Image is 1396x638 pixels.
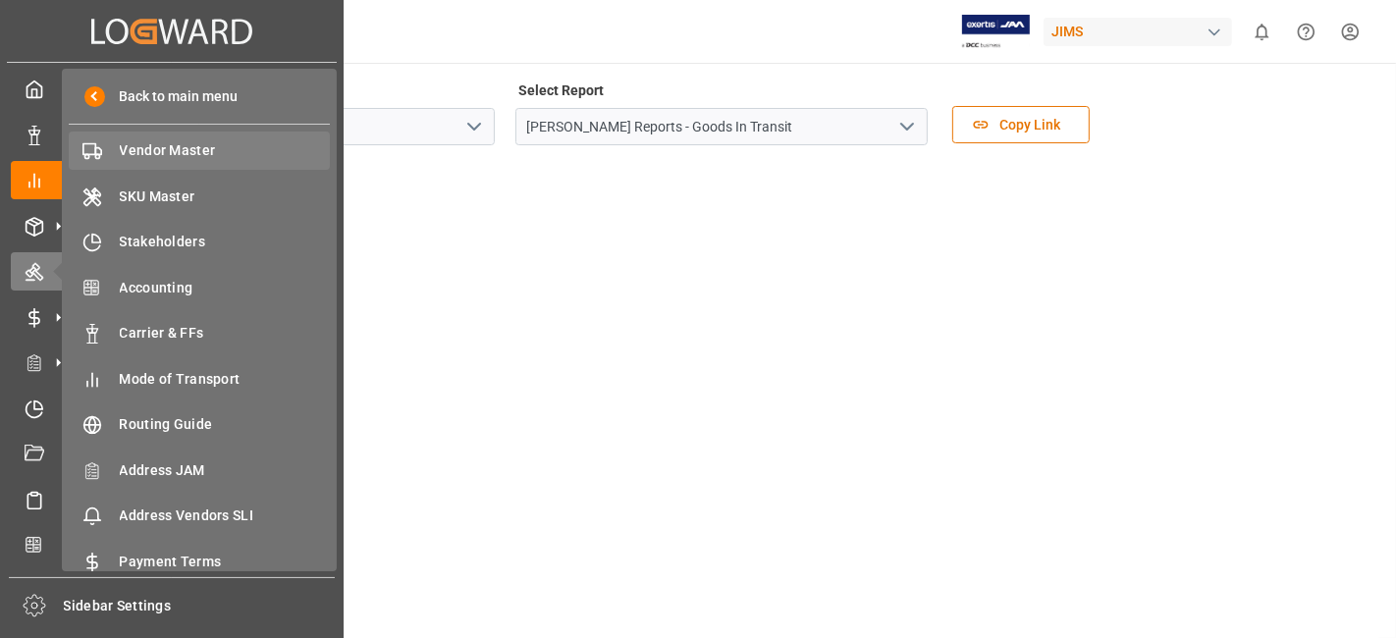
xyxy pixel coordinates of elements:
label: Select Report [515,77,608,104]
span: Accounting [120,278,331,298]
button: open menu [891,112,921,142]
span: Address Vendors SLI [120,505,331,526]
input: Type to search/select [515,108,928,145]
div: JIMS [1044,18,1232,46]
a: Vendor Master [69,132,330,170]
span: Carrier & FFs [120,323,331,344]
button: JIMS [1044,13,1240,50]
a: Accounting [69,268,330,306]
a: Sailing Schedules [11,480,333,518]
button: open menu [458,112,488,142]
button: Copy Link [952,106,1090,143]
span: Address JAM [120,460,331,481]
span: Routing Guide [120,414,331,435]
a: Address Vendors SLI [69,497,330,535]
span: Copy Link [990,115,1070,135]
a: Payment Terms [69,542,330,580]
a: Address JAM [69,451,330,489]
button: show 0 new notifications [1240,10,1284,54]
a: CO2 Calculator [11,526,333,564]
a: Carrier & FFs [69,314,330,352]
a: Data Management [11,115,333,153]
a: Mode of Transport [69,359,330,398]
a: Routing Guide [69,405,330,444]
a: My Reports [11,161,333,199]
a: Document Management [11,435,333,473]
a: My Cockpit [11,70,333,108]
span: Payment Terms [120,552,331,572]
img: Exertis%20JAM%20-%20Email%20Logo.jpg_1722504956.jpg [962,15,1030,49]
span: Sidebar Settings [64,596,336,616]
span: Back to main menu [105,86,238,107]
span: SKU Master [120,186,331,207]
a: SKU Master [69,177,330,215]
span: Mode of Transport [120,369,331,390]
span: Vendor Master [120,140,331,161]
span: Stakeholders [120,232,331,252]
a: Timeslot Management V2 [11,389,333,427]
button: Help Center [1284,10,1328,54]
a: Stakeholders [69,223,330,261]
